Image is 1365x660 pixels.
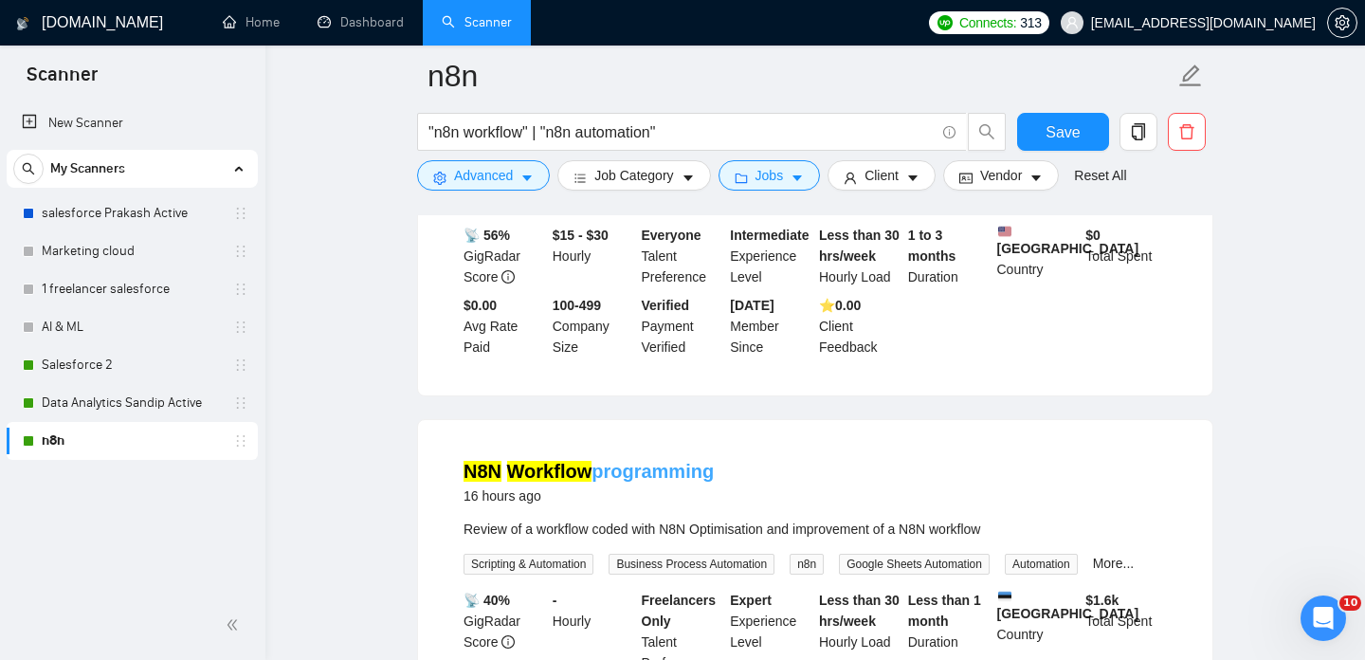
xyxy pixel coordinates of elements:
[993,225,1083,287] div: Country
[864,165,899,186] span: Client
[226,615,245,634] span: double-left
[1074,165,1126,186] a: Reset All
[904,225,993,287] div: Duration
[1327,15,1357,30] a: setting
[815,225,904,287] div: Hourly Load
[1017,113,1109,151] button: Save
[42,422,222,460] a: n8n
[1339,596,1361,611] span: 10
[682,171,695,185] span: caret-down
[1020,12,1041,33] span: 313
[791,171,804,185] span: caret-down
[1085,228,1101,243] b: $ 0
[464,554,593,575] span: Scripting & Automation
[501,635,515,649] span: info-circle
[557,160,710,191] button: barsJob Categorycaret-down
[730,298,773,313] b: [DATE]
[553,298,601,313] b: 100-499
[42,346,222,384] a: Salesforce 2
[318,14,404,30] a: dashboardDashboard
[1168,113,1206,151] button: delete
[1046,120,1080,144] span: Save
[520,171,534,185] span: caret-down
[428,52,1174,100] input: Scanner name...
[1120,123,1156,140] span: copy
[553,593,557,608] b: -
[464,298,497,313] b: $0.00
[609,554,774,575] span: Business Process Automation
[50,150,125,188] span: My Scanners
[1178,64,1203,88] span: edit
[433,171,446,185] span: setting
[417,160,550,191] button: settingAdvancedcaret-down
[11,61,113,101] span: Scanner
[719,160,821,191] button: folderJobscaret-down
[42,270,222,308] a: 1 freelancer salesforce
[464,461,714,482] a: N8N Workflowprogramming
[7,104,258,142] li: New Scanner
[1328,15,1356,30] span: setting
[223,14,280,30] a: homeHome
[908,228,956,264] b: 1 to 3 months
[735,171,748,185] span: folder
[442,14,512,30] a: searchScanner
[22,104,243,142] a: New Scanner
[428,120,935,144] input: Search Freelance Jobs...
[968,113,1006,151] button: search
[42,232,222,270] a: Marketing cloud
[730,228,809,243] b: Intermediate
[998,590,1011,603] img: 🇪🇪
[507,461,592,482] mark: Workflow
[594,165,673,186] span: Job Category
[573,171,587,185] span: bars
[943,160,1059,191] button: idcardVendorcaret-down
[726,295,815,357] div: Member Since
[1005,554,1078,575] span: Automation
[908,593,981,629] b: Less than 1 month
[501,270,515,284] span: info-circle
[464,461,501,482] mark: N8N
[997,225,1139,256] b: [GEOGRAPHIC_DATA]
[460,225,549,287] div: GigRadar Score
[937,15,953,30] img: upwork-logo.png
[959,171,973,185] span: idcard
[638,225,727,287] div: Talent Preference
[42,194,222,232] a: salesforce Prakash Active
[233,282,248,297] span: holder
[233,320,248,335] span: holder
[844,171,857,185] span: user
[642,228,701,243] b: Everyone
[730,593,772,608] b: Expert
[906,171,919,185] span: caret-down
[980,165,1022,186] span: Vendor
[1093,556,1135,571] a: More...
[790,554,824,575] span: n8n
[819,298,861,313] b: ⭐️ 0.00
[233,206,248,221] span: holder
[549,295,638,357] div: Company Size
[7,150,258,460] li: My Scanners
[464,519,1167,540] div: Review of a workflow coded with N8N Optimisation and improvement of a N8N workflow
[726,225,815,287] div: Experience Level
[839,554,990,575] span: Google Sheets Automation
[16,9,29,39] img: logo
[997,590,1139,621] b: [GEOGRAPHIC_DATA]
[1085,593,1119,608] b: $ 1.6k
[998,225,1011,238] img: 🇺🇸
[755,165,784,186] span: Jobs
[1327,8,1357,38] button: setting
[233,357,248,373] span: holder
[233,244,248,259] span: holder
[1065,16,1079,29] span: user
[1169,123,1205,140] span: delete
[13,154,44,184] button: search
[464,228,510,243] b: 📡 56%
[959,12,1016,33] span: Connects:
[42,384,222,422] a: Data Analytics Sandip Active
[819,228,900,264] b: Less than 30 hrs/week
[549,225,638,287] div: Hourly
[464,593,510,608] b: 📡 40%
[1082,225,1171,287] div: Total Spent
[464,485,714,507] div: 16 hours ago
[815,295,904,357] div: Client Feedback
